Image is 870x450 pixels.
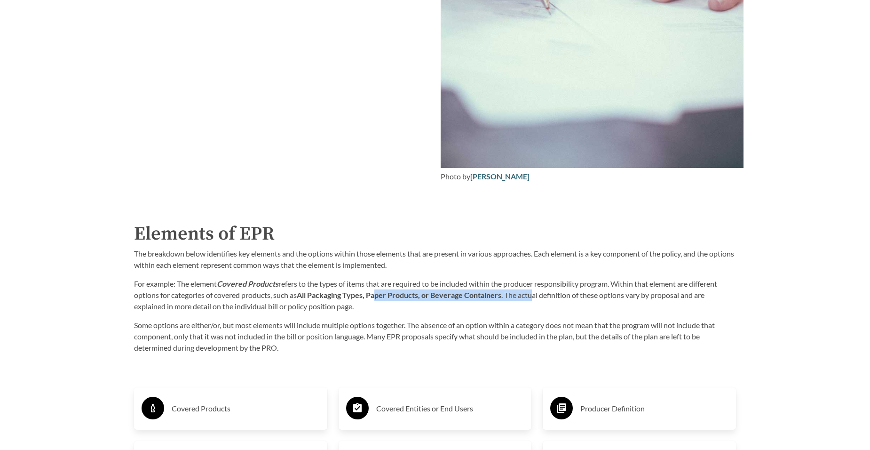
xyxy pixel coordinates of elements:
strong: All Packaging Types, Paper Products, or Beverage Containers [297,290,501,299]
p: Some options are either/or, but most elements will include multiple options together. The absence... [134,320,736,354]
h3: Covered Products [172,401,320,416]
strong: Covered Products [217,279,278,288]
h3: Producer Definition [580,401,728,416]
a: [PERSON_NAME] [470,172,530,181]
p: The breakdown below identifies key elements and the options within those elements that are presen... [134,248,736,271]
p: For example: The element refers to the types of items that are required to be included within the... [134,278,736,312]
h2: Elements of EPR [134,220,736,248]
h3: Covered Entities or End Users [376,401,524,416]
div: Photo by [441,171,743,182]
